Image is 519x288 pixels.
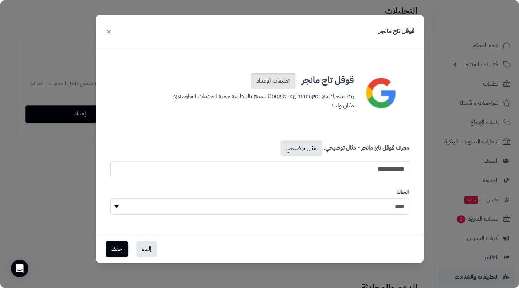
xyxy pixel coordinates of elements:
label: معرف قوقل تاج مانجر - مثال توضيحي: [279,140,409,159]
a: مثال توضيحي [280,140,322,156]
div: Open Intercom Messenger [11,260,28,277]
button: × [105,23,113,39]
h3: قوقل تاج مانجر [379,27,415,36]
a: تعليمات الإعداد [251,73,295,89]
button: إلغاء [136,241,157,257]
label: الحالة [396,188,409,197]
p: ربط متجرك مع Google tag manager يسمح بالربط مع جميع الخدمات الخارجية في مكان واحد [165,89,354,110]
img: google-icon.png [357,70,404,116]
button: حفظ [106,241,128,257]
h3: قوقل تاج مانجر [165,70,354,89]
